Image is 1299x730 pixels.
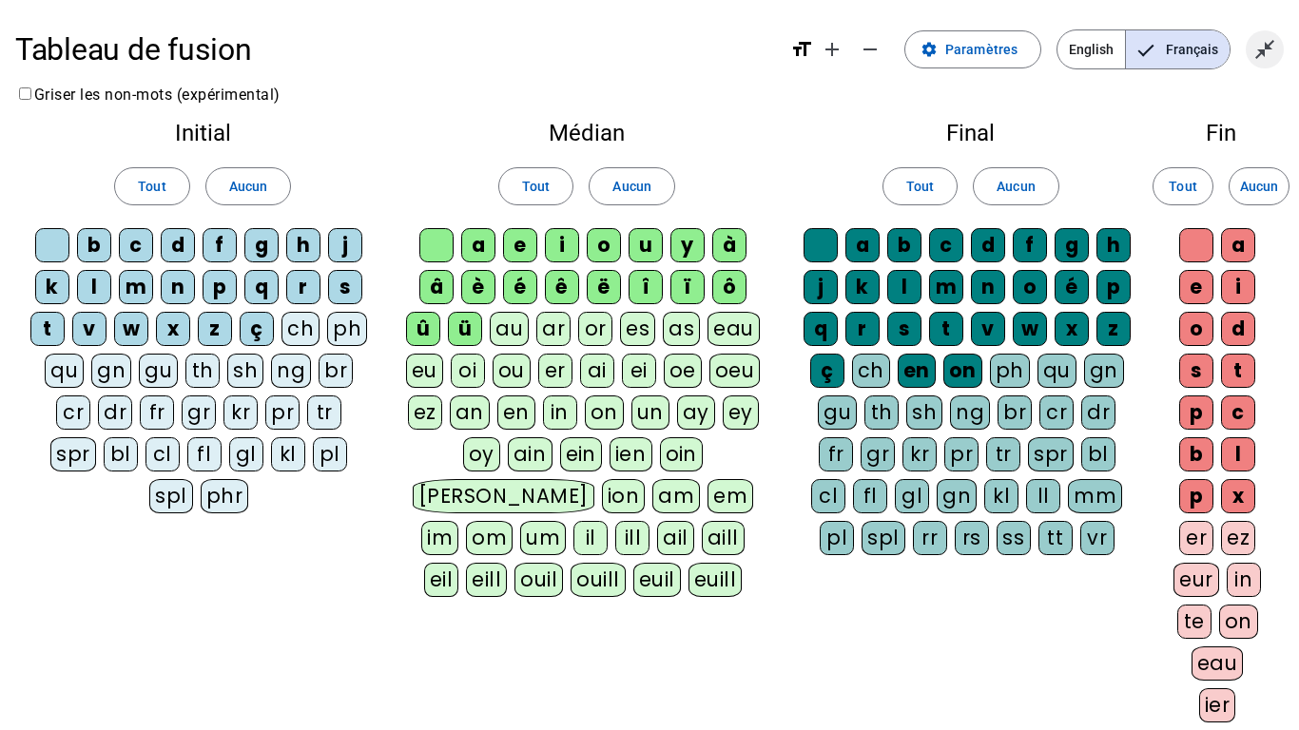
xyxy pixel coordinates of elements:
mat-button-toggle-group: Language selection [1057,29,1231,69]
div: en [898,354,936,388]
div: eur [1173,563,1219,597]
div: vr [1080,521,1115,555]
span: Tout [138,175,165,198]
div: oin [660,437,704,471]
div: e [1179,270,1213,304]
div: w [1013,312,1047,346]
button: Aucun [973,167,1058,205]
div: ll [1026,479,1060,513]
div: on [585,395,624,430]
div: d [1221,312,1255,346]
div: q [804,312,838,346]
div: y [670,228,705,262]
div: oy [463,437,500,471]
div: un [631,395,669,430]
div: ey [723,395,759,430]
div: b [77,228,111,262]
div: on [943,354,982,388]
div: tr [307,395,341,430]
div: er [538,354,572,388]
div: s [1179,354,1213,388]
div: o [1013,270,1047,304]
div: ez [408,395,442,430]
div: j [328,228,362,262]
div: gn [91,354,131,388]
div: ô [712,270,746,304]
button: Quitter le plein écran [1246,30,1284,68]
div: ü [448,312,482,346]
div: ou [493,354,531,388]
div: m [929,270,963,304]
span: English [1057,30,1125,68]
div: as [663,312,700,346]
div: x [156,312,190,346]
div: ar [536,312,571,346]
div: t [30,312,65,346]
button: Tout [882,167,958,205]
div: ph [990,354,1030,388]
div: ï [670,270,705,304]
div: f [1013,228,1047,262]
button: Aucun [205,167,291,205]
span: Aucun [1240,175,1278,198]
div: l [77,270,111,304]
div: g [244,228,279,262]
div: b [1179,437,1213,471]
div: ng [271,354,311,388]
div: ain [508,437,553,471]
div: î [629,270,663,304]
h2: Final [799,122,1143,144]
div: ç [240,312,274,346]
div: b [887,228,921,262]
div: im [421,521,458,555]
div: h [1096,228,1131,262]
div: qu [45,354,84,388]
div: s [328,270,362,304]
mat-icon: format_size [790,38,813,61]
span: Aucun [229,175,267,198]
div: à [712,228,746,262]
div: gu [139,354,178,388]
div: pl [313,437,347,471]
div: gu [818,395,857,430]
div: r [845,312,880,346]
div: v [72,312,107,346]
div: gr [182,395,216,430]
h1: Tableau de fusion [15,19,775,80]
div: sh [227,354,263,388]
div: ay [677,395,715,430]
div: û [406,312,440,346]
div: i [545,228,579,262]
div: m [119,270,153,304]
mat-icon: remove [859,38,882,61]
div: aill [702,521,745,555]
div: d [971,228,1005,262]
div: gl [229,437,263,471]
div: tr [986,437,1020,471]
div: phr [201,479,249,513]
div: oi [451,354,485,388]
div: spl [149,479,193,513]
div: gn [1084,354,1124,388]
h2: Médian [405,122,767,144]
div: bl [104,437,138,471]
span: Français [1126,30,1230,68]
div: te [1177,605,1212,639]
div: é [503,270,537,304]
button: Augmenter la taille de la police [813,30,851,68]
div: n [161,270,195,304]
div: k [35,270,69,304]
div: eil [424,563,459,597]
div: oeu [709,354,761,388]
div: ch [852,354,890,388]
div: ien [610,437,652,471]
div: gn [937,479,977,513]
div: fl [853,479,887,513]
div: [PERSON_NAME] [413,479,594,513]
mat-icon: add [821,38,843,61]
div: sh [906,395,942,430]
div: c [929,228,963,262]
div: v [971,312,1005,346]
div: è [461,270,495,304]
div: c [119,228,153,262]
